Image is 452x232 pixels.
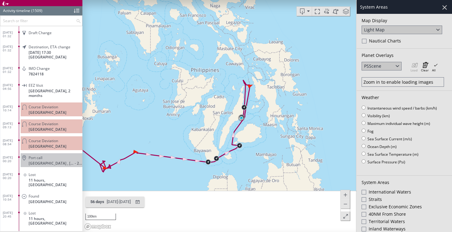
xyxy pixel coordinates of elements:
span: [DATE] 09:13 [3,122,19,129]
div: Map DisplayLight MapNautical ChartsPlanet OverlaysPSSceneLoadClearAllZoom in to enable loading im... [357,14,452,232]
dl: [DATE] 04:56EEZ Visit[GEOGRAPHIC_DATA], 2 months [3,79,82,100]
div: International Waters [362,189,447,196]
span: International Waters [369,189,411,195]
span: [DATE] 10:14 [3,105,19,112]
span: [DATE] 00:20 [3,172,19,180]
span: Destination, ETA change [29,45,70,49]
dl: [DATE] 08:54Course Deviation[GEOGRAPHIC_DATA] [3,134,82,151]
span: [DATE] 01:32 [3,66,19,74]
div: Zoom in to enable loading images [363,79,442,85]
div: tooltips.createAOI [331,7,341,16]
div: 40NM from Shore [362,211,447,218]
div: System Areas [362,179,447,185]
dl: [DATE] 09:13Course Deviation[GEOGRAPHIC_DATA] [3,117,82,134]
span: Port call [29,155,42,160]
span: [GEOGRAPHIC_DATA] [29,127,66,132]
dl: [DATE] 10:54Found[GEOGRAPHIC_DATA] [3,190,82,206]
i: Clear overlay [421,62,429,68]
div: Planet Overlays [362,52,447,58]
div: Toggle map information layers [341,7,350,16]
div: Straits [362,196,447,204]
dl: [DATE] 01:32Destination, ETA change[DATE] 17:30[GEOGRAPHIC_DATA] [3,40,82,62]
button: Export vessel information [297,7,312,16]
div: Territorial Waters [362,218,447,226]
span: Inland Waterways [369,226,406,232]
dl: [DATE] 00:20Lost11 hours, [GEOGRAPHIC_DATA] [3,168,82,190]
div: (1509) [31,6,42,15]
button: 56 days[DATE]-[DATE] [85,197,145,207]
dl: [DATE] 10:14Course Deviation[GEOGRAPHIC_DATA] [3,100,82,117]
label: Visibility (km) [367,113,390,118]
label: Sea Surface Temperature (m) [367,152,418,157]
span: Lost [29,172,36,177]
label: Sea Surface Current (m/s) [367,136,412,142]
span: [GEOGRAPHIC_DATA] [29,144,66,149]
div: PSScene [364,63,381,69]
span: [DATE] 10:54 [3,194,19,201]
span: - 2 days [75,161,82,166]
div: PSScene [362,62,402,70]
span: Course Deviation [29,122,58,126]
div: Nautical Charts [362,38,447,45]
span: Weather [362,94,379,100]
div: 100km [85,214,116,220]
div: Map Display [362,18,447,23]
span: Draft Change [29,30,52,35]
label: Surface Pressure (Psi) [367,159,405,165]
span: Exclusive Economic Zones [369,204,422,210]
span: [GEOGRAPHIC_DATA] [29,110,66,115]
span: [GEOGRAPHIC_DATA] [29,199,66,204]
span: 56 days [90,199,104,204]
span: 11 hours, [GEOGRAPHIC_DATA] [29,178,82,187]
span: [DATE] 20:45 [3,211,19,218]
dl: [DATE] 20:45Lost11 hours, [GEOGRAPHIC_DATA] [3,206,82,228]
div: Clear [421,62,429,71]
span: [DATE] 01:32 [3,45,19,52]
span: Nautical Charts [369,38,401,44]
label: Maximum individual wave height (m) [367,121,430,126]
label: Instantaneous wind speed / barbs (km/h) [367,106,437,111]
span: Straits [369,196,382,202]
span: 40NM from Shore [369,211,406,217]
div: Light Map [364,27,385,33]
span: Found [29,194,39,198]
button: Create an AOI. [331,7,341,16]
span: [DATE] 04:56 [3,83,19,90]
span: Course Deviation [29,138,58,143]
span: Lost [29,211,36,215]
span: EEZ Visit [29,83,43,88]
span: [DATE] 01:32 [3,30,19,38]
label: Ocean Depth (m) [367,144,397,149]
div: Puerto Princesa , Philippines- 2 days [29,161,82,166]
span: Territorial Waters [369,218,405,225]
span: 11 hours, [GEOGRAPHIC_DATA] [29,216,82,226]
a: Mapbox logo [84,223,111,230]
div: Clear [421,68,429,72]
span: [GEOGRAPHIC_DATA] [29,55,66,59]
div: Toggle vessel historical path [321,7,331,16]
span: [DATE] 08:54 [3,138,19,146]
div: Activity timeline [3,6,30,15]
div: Focus on vessel path [312,7,321,16]
span: [GEOGRAPHIC_DATA] , [GEOGRAPHIC_DATA] [29,161,75,166]
div: Light Map [362,26,442,34]
div: All [432,62,438,72]
div: All [432,68,438,72]
span: IMO Change [29,66,50,71]
div: [DATE] - [DATE] [105,197,132,207]
span: [DATE] 17:30 [29,50,51,55]
div: Exclusive Economic Zones [362,204,447,211]
dl: [DATE] 01:32IMO Change7824118 [3,62,82,79]
span: [DATE] 00:20 [3,155,19,163]
dl: [DATE] 00:20Port call[GEOGRAPHIC_DATA] , [GEOGRAPHIC_DATA]- 2 days [3,151,82,168]
span: Course Deviation [29,105,58,109]
span: 7824118 [29,72,44,76]
dl: [DATE] 01:32Draft Change [3,26,82,40]
label: Fog [367,129,374,134]
span: [GEOGRAPHIC_DATA], 2 months [29,89,82,98]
